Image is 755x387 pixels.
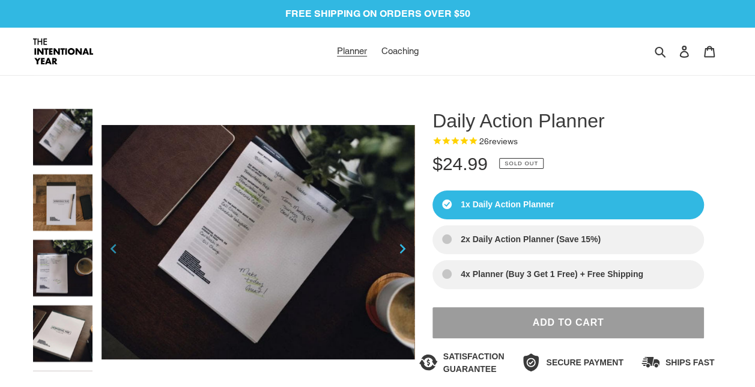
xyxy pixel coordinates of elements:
img: Daily Action Planner [33,240,92,296]
img: Daily Action Planner [102,109,414,376]
span: Add to Cart [533,317,604,328]
label: 2x Daily Action Planner (Save 15%) [432,225,704,254]
img: Intentional Year [33,38,93,64]
img: Daily Action Planner [33,305,92,362]
h1: Daily Action Planner [432,109,704,133]
span: Secure Payment [546,356,623,369]
button: Sold out [432,307,704,338]
span: Satisfaction Guarantee [443,350,505,376]
span: Sold out [505,161,538,166]
span: Planner [337,46,367,56]
span: $24.99 [432,154,488,174]
a: Coaching [375,43,425,60]
a: Planner [331,43,373,60]
span: Rated 5.0 out of 5 stars 26 reviews [432,133,704,150]
span: reviews [489,136,518,146]
span: Coaching [381,46,419,56]
label: 4x Planner (Buy 3 Get 1 Free) + Free Shipping [432,260,704,289]
img: Daily Action Planner [33,109,92,165]
label: 1x Daily Action Planner [432,190,704,219]
img: Daily Action Planner [33,174,92,231]
span: 26 reviews [479,136,518,146]
span: Ships Fast [666,356,715,369]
